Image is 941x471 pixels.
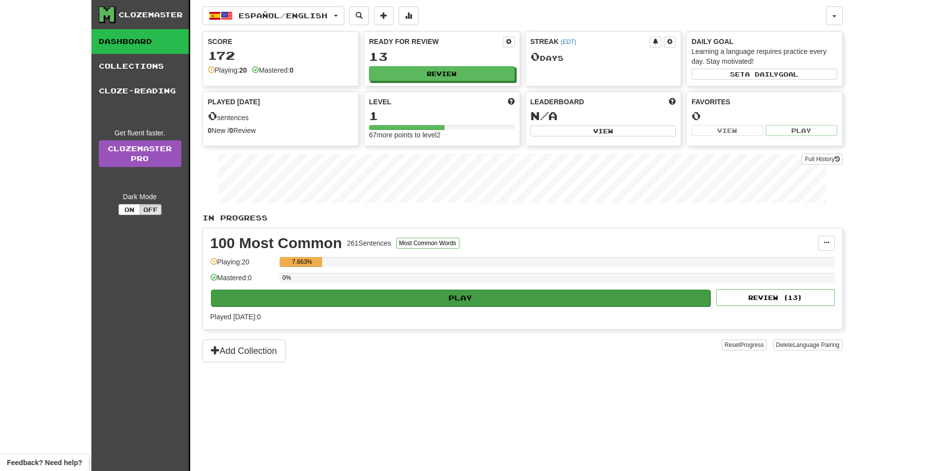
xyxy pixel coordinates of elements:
[283,257,322,267] div: 7.663%
[692,69,837,80] button: Seta dailygoal
[210,313,261,321] span: Played [DATE]: 0
[369,50,515,63] div: 13
[229,127,233,134] strong: 0
[210,236,342,251] div: 100 Most Common
[203,340,286,362] button: Add Collection
[802,154,842,165] button: Full History
[208,49,354,62] div: 172
[203,213,843,223] p: In Progress
[692,37,837,46] div: Daily Goal
[369,66,515,81] button: Review
[766,125,837,136] button: Play
[208,127,212,134] strong: 0
[211,290,711,306] button: Play
[531,109,558,123] span: N/A
[508,97,515,107] span: Score more points to level up
[252,65,293,75] div: Mastered:
[531,37,650,46] div: Streak
[716,289,835,306] button: Review (13)
[208,109,217,123] span: 0
[669,97,676,107] span: This week in points, UTC
[203,6,344,25] button: Español/English
[239,11,327,20] span: Español / English
[140,204,162,215] button: Off
[692,97,837,107] div: Favorites
[210,273,275,289] div: Mastered: 0
[369,37,503,46] div: Ready for Review
[773,340,843,350] button: DeleteLanguage Pairing
[7,458,82,468] span: Open feedback widget
[91,79,189,103] a: Cloze-Reading
[208,97,260,107] span: Played [DATE]
[531,126,676,136] button: View
[692,125,763,136] button: View
[369,97,391,107] span: Level
[531,49,540,63] span: 0
[396,238,459,249] button: Most Common Words
[119,204,140,215] button: On
[793,342,839,348] span: Language Pairing
[531,97,584,107] span: Leaderboard
[208,65,247,75] div: Playing:
[239,66,247,74] strong: 20
[208,126,354,135] div: New / Review
[369,110,515,122] div: 1
[745,71,778,78] span: a daily
[722,340,767,350] button: ResetProgress
[210,257,275,273] div: Playing: 20
[99,140,181,167] a: ClozemasterPro
[531,50,676,63] div: Day s
[561,39,576,45] a: (EDT)
[99,192,181,202] div: Dark Mode
[208,110,354,123] div: sentences
[91,54,189,79] a: Collections
[692,110,837,122] div: 0
[347,238,391,248] div: 261 Sentences
[99,128,181,138] div: Get fluent faster.
[119,10,183,20] div: Clozemaster
[399,6,418,25] button: More stats
[208,37,354,46] div: Score
[692,46,837,66] div: Learning a language requires practice every day. Stay motivated!
[740,342,764,348] span: Progress
[349,6,369,25] button: Search sentences
[91,29,189,54] a: Dashboard
[289,66,293,74] strong: 0
[374,6,394,25] button: Add sentence to collection
[369,130,515,140] div: 67 more points to level 2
